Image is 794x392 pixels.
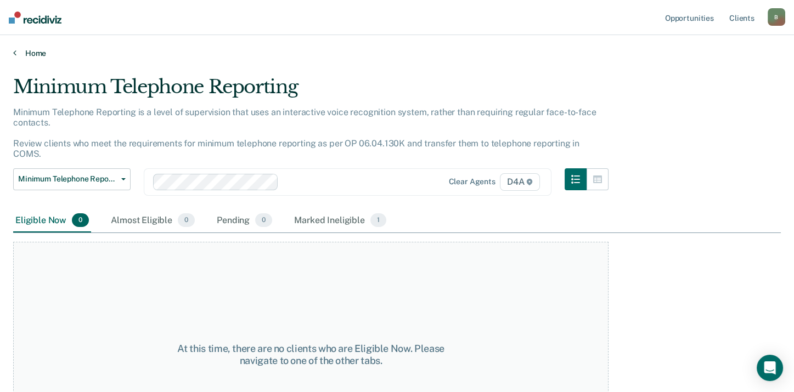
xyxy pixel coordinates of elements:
span: D4A [500,173,540,191]
span: Minimum Telephone Reporting [18,174,117,184]
div: Minimum Telephone Reporting [13,76,609,107]
div: Clear agents [449,177,495,186]
img: Recidiviz [9,12,61,24]
div: Almost Eligible0 [109,209,197,233]
div: At this time, there are no clients who are Eligible Now. Please navigate to one of the other tabs. [162,343,460,366]
span: 0 [178,213,195,228]
span: 0 [255,213,272,228]
div: Marked Ineligible1 [292,209,388,233]
button: Minimum Telephone Reporting [13,168,131,190]
div: Eligible Now0 [13,209,91,233]
span: 1 [370,213,386,228]
button: B [768,8,785,26]
span: 0 [72,213,89,228]
a: Home [13,48,781,58]
div: Pending0 [215,209,274,233]
p: Minimum Telephone Reporting is a level of supervision that uses an interactive voice recognition ... [13,107,596,160]
div: Open Intercom Messenger [757,355,783,381]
